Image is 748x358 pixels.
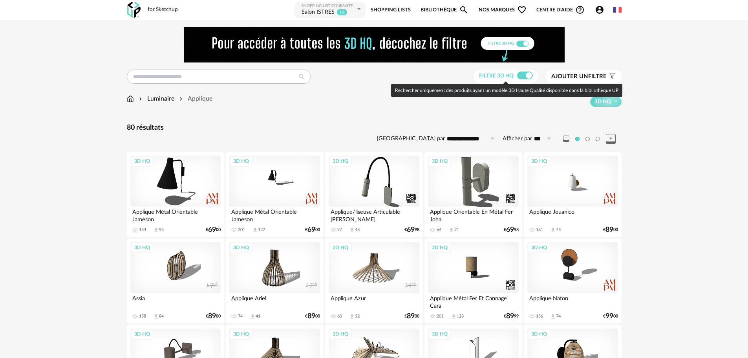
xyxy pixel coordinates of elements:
span: Centre d'aideHelp Circle Outline icon [536,5,585,15]
a: 3D HQ Applique Métal Orientable Jameson 201 Download icon 127 €6900 [226,152,323,237]
a: 3D HQ Assia 158 Download icon 84 €8900 [127,239,224,323]
div: € 00 [404,314,419,319]
div: 75 [556,227,561,233]
div: 60 [337,314,342,319]
a: 3D HQ Applique Jouanico 181 Download icon 75 €8900 [524,152,621,237]
div: 74 [556,314,561,319]
div: € 00 [305,314,320,319]
div: € 00 [305,227,320,233]
div: Applique Métal Orientable Jameson [130,207,221,222]
div: 74 [238,314,243,319]
div: € 99 [504,314,519,319]
span: 69 [208,227,216,233]
span: Download icon [252,227,258,233]
div: 41 [256,314,260,319]
span: Filter icon [607,73,616,81]
span: Download icon [550,314,556,319]
span: filtre [551,73,607,81]
a: 3D HQ Applique Azur 60 Download icon 32 €8900 [325,239,422,323]
div: 3D HQ [528,242,550,253]
img: svg+xml;base64,PHN2ZyB3aWR0aD0iMTYiIGhlaWdodD0iMTciIHZpZXdCb3g9IjAgMCAxNiAxNyIgZmlsbD0ibm9uZSIgeG... [127,94,134,103]
div: 3D HQ [329,242,352,253]
span: Download icon [349,314,355,319]
a: 3D HQ Applique Métal Orientable Jameson 154 Download icon 95 €6900 [127,152,224,237]
div: 3D HQ [230,156,252,166]
div: 32 [355,314,360,319]
img: svg+xml;base64,PHN2ZyB3aWR0aD0iMTYiIGhlaWdodD0iMTYiIHZpZXdCb3g9IjAgMCAxNiAxNiIgZmlsbD0ibm9uZSIgeG... [137,94,144,103]
span: 99 [605,314,613,319]
a: 3D HQ Applique Métal Fer Et Cannage Cara 201 Download icon 128 €8999 [424,239,522,323]
div: Salon ISTRES [302,9,335,17]
span: Heart Outline icon [517,5,527,15]
div: 3D HQ [329,329,352,339]
div: 3D HQ [329,156,352,166]
div: 80 résultats [127,123,622,132]
label: Afficher par [503,135,532,143]
div: € 00 [206,227,221,233]
div: 97 [337,227,342,233]
span: 69 [407,227,415,233]
div: Applique/liseuse Articulable [PERSON_NAME] [329,207,419,222]
div: 181 [536,227,543,233]
span: 89 [506,314,514,319]
span: Download icon [153,227,159,233]
div: 201 [437,314,444,319]
div: 127 [258,227,265,233]
span: 69 [307,227,315,233]
div: 3D HQ [528,329,550,339]
span: 89 [605,227,613,233]
span: Help Circle Outline icon [575,5,585,15]
div: 3D HQ [428,329,451,339]
div: 154 [139,227,146,233]
div: 3D HQ [131,242,154,253]
a: Shopping Lists [371,1,411,19]
div: Applique Naton [527,293,618,309]
div: 95 [159,227,164,233]
div: Luminaire [137,94,174,103]
div: 128 [457,314,464,319]
span: Download icon [250,314,256,319]
div: Applique Métal Orientable Jameson [229,207,320,222]
span: Account Circle icon [595,5,604,15]
div: Assia [130,293,221,309]
div: 3D HQ [230,242,252,253]
sup: 13 [337,9,347,16]
div: 201 [238,227,245,233]
div: € 00 [603,314,618,319]
div: € 00 [206,314,221,319]
span: Download icon [451,314,457,319]
a: 3D HQ Applique Naton 156 Download icon 74 €9900 [524,239,621,323]
a: 3D HQ Applique Ariel 74 Download icon 41 €8900 [226,239,323,323]
label: [GEOGRAPHIC_DATA] par [377,135,445,143]
div: € 98 [404,227,419,233]
a: BibliothèqueMagnify icon [421,1,468,19]
div: Applique Orientable En Métal Fer Joha [428,207,518,222]
div: 84 [159,314,164,319]
div: 48 [355,227,360,233]
span: 89 [407,314,415,319]
div: 3D HQ [428,242,451,253]
span: 69 [506,227,514,233]
span: 89 [208,314,216,319]
div: Rechercher uniquement des produits ayant un modèle 3D Haute Qualité disponible dans la bibliothèq... [391,84,622,97]
div: 3D HQ [131,329,154,339]
span: Download icon [550,227,556,233]
div: for Sketchup [148,6,178,13]
span: Download icon [448,227,454,233]
div: 156 [536,314,543,319]
a: 3D HQ Applique Orientable En Métal Fer Joha 64 Download icon 21 €6998 [424,152,522,237]
img: fr [613,6,622,14]
div: 3D HQ [428,156,451,166]
span: Magnify icon [459,5,468,15]
span: 89 [307,314,315,319]
span: Download icon [349,227,355,233]
div: € 98 [504,227,519,233]
div: 158 [139,314,146,319]
div: 3D HQ [131,156,154,166]
span: Download icon [153,314,159,319]
button: Ajouter unfiltre Filter icon [545,70,622,83]
div: 21 [454,227,459,233]
span: Filtre 3D HQ [479,73,514,79]
a: 3D HQ Applique/liseuse Articulable [PERSON_NAME] 97 Download icon 48 €6998 [325,152,422,237]
div: 3D HQ [230,329,252,339]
